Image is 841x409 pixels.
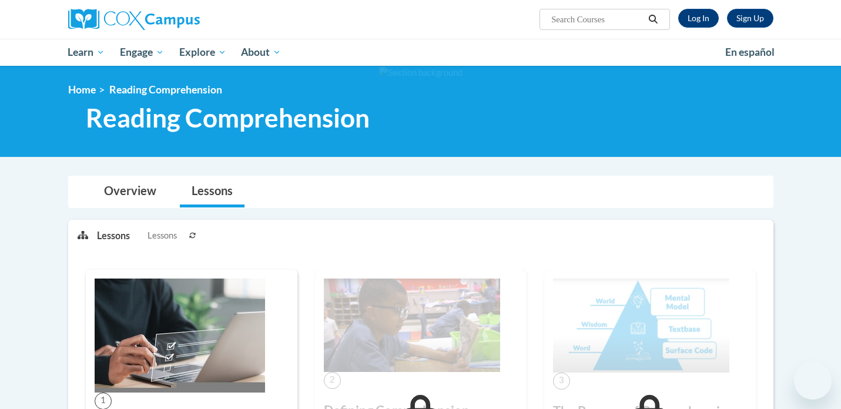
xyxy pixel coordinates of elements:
[725,46,775,58] span: En español
[148,229,177,242] span: Lessons
[112,39,172,66] a: Engage
[233,39,289,66] a: About
[379,66,463,79] img: Section background
[172,39,234,66] a: Explore
[109,83,222,96] span: Reading Comprehension
[550,12,644,26] input: Search Courses
[718,40,782,65] a: En español
[794,362,832,400] iframe: Button to launch messaging window
[553,279,729,373] img: Course Image
[553,373,570,390] span: 3
[68,83,96,96] a: Home
[241,45,281,59] span: About
[95,279,265,393] img: Course Image
[179,45,226,59] span: Explore
[324,279,500,372] img: Course Image
[68,9,200,30] img: Cox Campus
[324,372,341,389] span: 2
[678,9,719,28] a: Log In
[68,45,105,59] span: Learn
[644,12,662,26] button: Search
[61,39,113,66] a: Learn
[180,176,244,207] a: Lessons
[120,45,164,59] span: Engage
[97,229,130,242] p: Lessons
[92,176,168,207] a: Overview
[86,102,370,133] span: Reading Comprehension
[727,9,773,28] a: Register
[51,39,791,66] div: Main menu
[68,9,291,30] a: Cox Campus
